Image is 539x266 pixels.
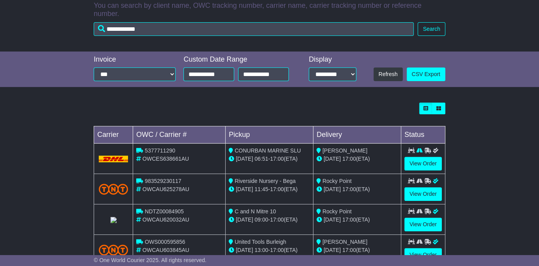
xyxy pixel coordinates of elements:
[229,246,310,254] div: - (ETA)
[342,247,356,253] span: 17:00
[142,216,189,223] span: OWCAU620032AU
[317,155,398,163] div: (ETA)
[342,216,356,223] span: 17:00
[145,208,184,215] span: NDTZ00084905
[401,126,445,144] td: Status
[374,67,403,81] button: Refresh
[317,246,398,254] div: (ETA)
[229,185,310,193] div: - (ETA)
[183,55,295,64] div: Custom Date Range
[229,155,310,163] div: - (ETA)
[236,216,253,223] span: [DATE]
[226,126,313,144] td: Pickup
[142,247,189,253] span: OWCAU603845AU
[94,55,176,64] div: Invoice
[110,217,117,223] img: StarTrack.png
[324,247,341,253] span: [DATE]
[235,208,276,215] span: C and N Mitre 10
[94,126,133,144] td: Carrier
[236,247,253,253] span: [DATE]
[254,186,268,192] span: 11:45
[229,216,310,224] div: - (ETA)
[270,216,284,223] span: 17:00
[407,67,445,81] a: CSV Export
[322,178,352,184] span: Rocky Point
[99,245,128,255] img: TNT_Domestic.png
[270,186,284,192] span: 17:00
[317,216,398,224] div: (ETA)
[342,156,356,162] span: 17:00
[236,186,253,192] span: [DATE]
[404,157,442,170] a: View Order
[235,239,286,245] span: United Tools Burleigh
[254,156,268,162] span: 06:51
[145,239,185,245] span: OWS000595856
[418,22,445,36] button: Search
[324,186,341,192] span: [DATE]
[322,208,352,215] span: Rocky Point
[322,147,367,154] span: [PERSON_NAME]
[235,147,301,154] span: CONURBAN MARINE SLU
[254,247,268,253] span: 13:00
[309,55,356,64] div: Display
[313,126,401,144] td: Delivery
[236,156,253,162] span: [DATE]
[404,187,442,201] a: View Order
[404,248,442,262] a: View Order
[142,156,189,162] span: OWCES638661AU
[322,239,367,245] span: [PERSON_NAME]
[99,184,128,194] img: TNT_Domestic.png
[324,156,341,162] span: [DATE]
[145,147,175,154] span: 5377711290
[133,126,226,144] td: OWC / Carrier #
[254,216,268,223] span: 09:00
[317,185,398,193] div: (ETA)
[94,2,445,18] p: You can search by client name, OWC tracking number, carrier name, carrier tracking number or refe...
[404,218,442,231] a: View Order
[235,178,295,184] span: Riverside Nursery - Bega
[145,178,181,184] span: 983529230117
[324,216,341,223] span: [DATE]
[342,186,356,192] span: 17:00
[94,257,206,263] span: © One World Courier 2025. All rights reserved.
[99,156,128,162] img: DHL.png
[270,247,284,253] span: 17:00
[270,156,284,162] span: 17:00
[142,186,189,192] span: OWCAU625278AU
